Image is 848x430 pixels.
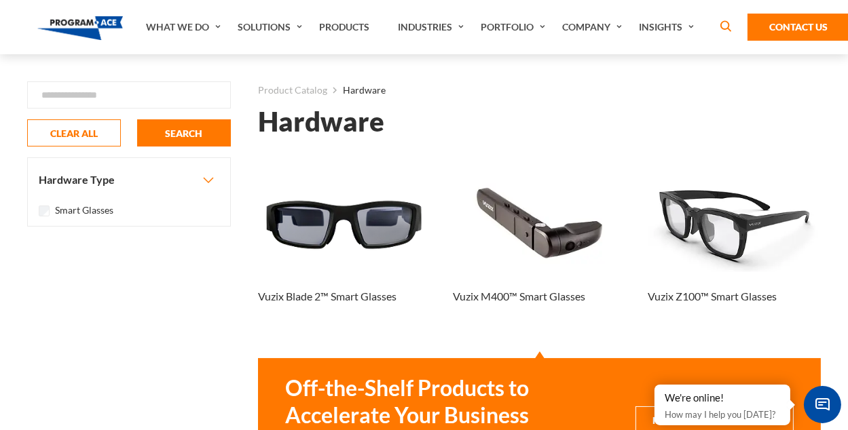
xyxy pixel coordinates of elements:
h1: Hardware [258,110,384,134]
li: Hardware [327,81,386,99]
button: Hardware Type [28,158,230,201]
p: How may I help you [DATE]? [665,406,780,423]
button: CLEAR ALL [27,119,121,146]
label: Smart Glasses [55,203,113,218]
h3: Vuzix M400™ Smart Glasses [453,288,585,305]
div: We're online! [665,391,780,405]
a: Thumbnail - Vuzix Blade 2™ Smart Glasses Vuzix Blade 2™ Smart Glasses [258,174,431,325]
span: Chat Widget [804,386,841,423]
h3: Vuzix Z100™ Smart Glasses [648,288,777,305]
a: Product Catalog [258,81,327,99]
strong: Off-the-Shelf Products to Accelerate Your Business [285,374,619,429]
a: Thumbnail - Vuzix M400™ Smart Glasses Vuzix M400™ Smart Glasses [453,174,626,325]
a: Thumbnail - Vuzix Z100™ Smart Glasses Vuzix Z100™ Smart Glasses [648,174,821,325]
h3: Vuzix Blade 2™ Smart Glasses [258,288,397,305]
nav: breadcrumb [258,81,821,99]
input: Smart Glasses [39,206,50,216]
img: Program-Ace [37,16,124,40]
